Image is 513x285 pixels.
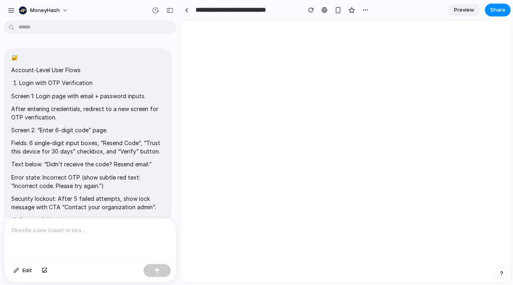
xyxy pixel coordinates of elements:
[11,105,164,121] p: After entering credentials, redirect to a new screen for OTP verification.
[11,53,164,61] p: 🔐
[448,4,480,16] a: Preview
[30,6,60,14] span: MoneyHash
[490,6,505,14] span: Share
[485,4,511,16] button: Share
[19,216,164,224] li: Successful Login
[11,173,164,190] p: Error state: Incorrect OTP (show subtle red text: “Incorrect code. Please try again.”)
[11,139,164,156] p: Fields: 6 single-digit input boxes, “Resend Code”, “Trust this device for 30 days” checkbox, and ...
[11,194,164,211] p: Security lockout: After 5 failed attempts, show lock message with CTA “Contact your organization ...
[22,267,32,275] span: Edit
[10,264,36,277] button: Edit
[11,66,164,74] p: Account-Level User Flows
[454,6,474,14] span: Preview
[11,92,164,100] p: Screen 1: Login page with email + password inputs.
[11,160,164,168] p: Text below: “Didn’t receive the code? Resend email.”
[16,4,72,17] button: MoneyHash
[19,79,164,87] li: Login with OTP Verification
[11,126,164,134] p: Screen 2: “Enter 6-digit code” page.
